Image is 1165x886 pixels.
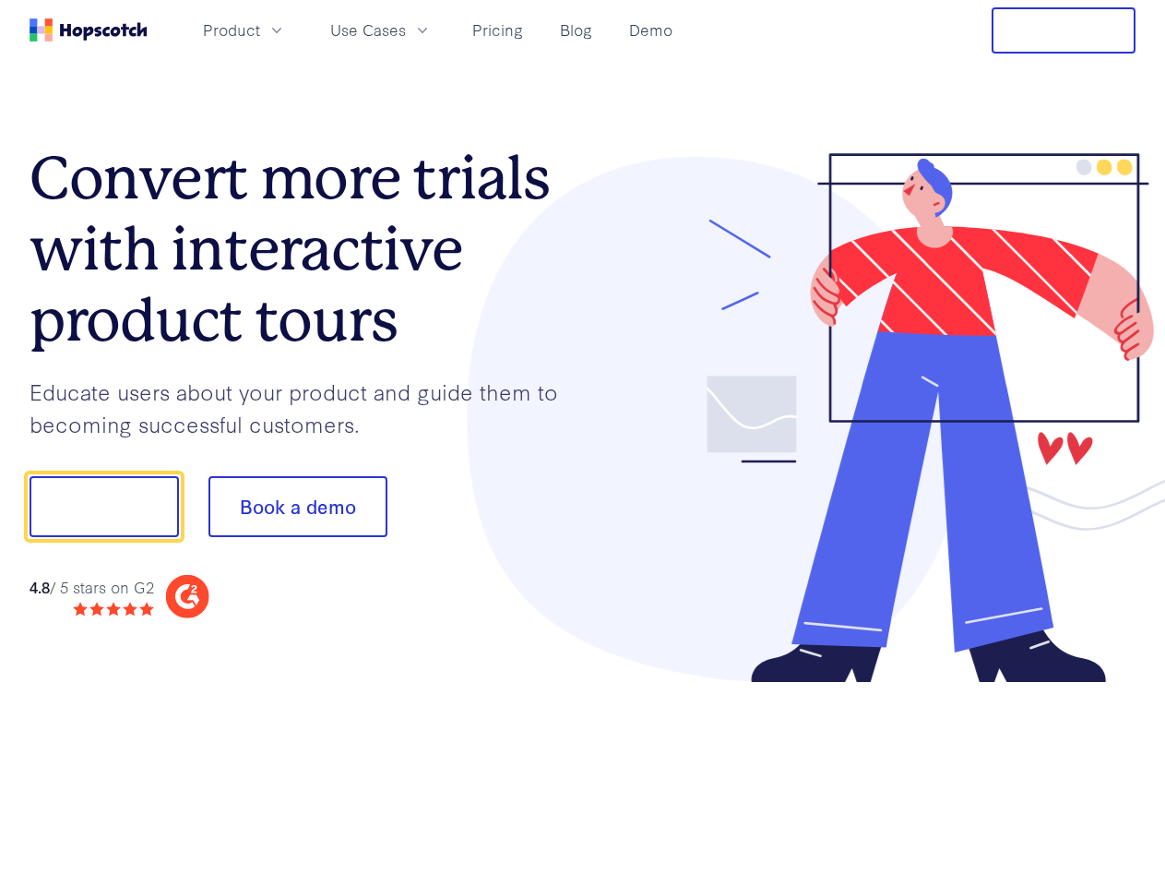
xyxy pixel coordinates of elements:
button: Product [192,15,297,45]
button: Book a demo [208,476,387,537]
button: Use Cases [319,15,443,45]
a: Demo [622,15,680,45]
a: Blog [553,15,600,45]
a: Home [30,18,148,42]
a: Pricing [465,15,530,45]
span: Product [203,18,260,42]
button: Free Trial [992,7,1135,54]
span: Use Cases [330,18,406,42]
strong: 4.8 [30,576,50,597]
div: / 5 stars on G2 [30,576,154,599]
h1: Convert more trials with interactive product tours [30,143,583,355]
button: Show me! [30,476,179,537]
p: Educate users about your product and guide them to becoming successful customers. [30,376,583,439]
